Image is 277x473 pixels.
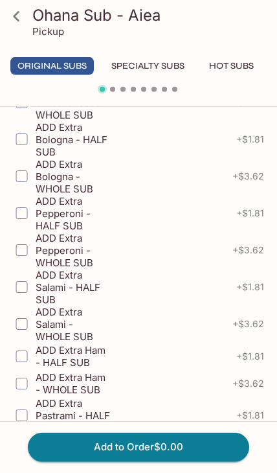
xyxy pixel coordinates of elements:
[232,378,264,389] span: + $3.62
[36,232,108,269] span: ADD Extra Pepperoni - WHOLE SUB
[36,158,108,195] span: ADD Extra Bologna - WHOLE SUB
[236,282,264,292] span: + $1.81
[202,57,261,75] button: Hot Subs
[236,410,264,421] span: + $1.81
[36,121,112,158] span: ADD Extra Bologna - HALF SUB
[32,5,267,25] h3: Ohana Sub - Aiea
[28,433,249,461] button: Add to Order$0.00
[232,245,264,255] span: + $3.62
[36,195,112,232] span: ADD Extra Pepperoni - HALF SUB
[232,171,264,181] span: + $3.62
[36,371,108,396] span: ADD Extra Ham - WHOLE SUB
[236,351,264,362] span: + $1.81
[236,208,264,218] span: + $1.81
[36,397,112,434] span: ADD Extra Pastrami - HALF SUB
[232,319,264,329] span: + $3.62
[36,344,112,369] span: ADD Extra Ham - HALF SUB
[236,134,264,144] span: + $1.81
[36,306,108,343] span: ADD Extra Salami - WHOLE SUB
[10,57,94,75] button: Original Subs
[104,57,192,75] button: Specialty Subs
[36,269,112,306] span: ADD Extra Salami - HALF SUB
[32,25,64,38] p: Pickup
